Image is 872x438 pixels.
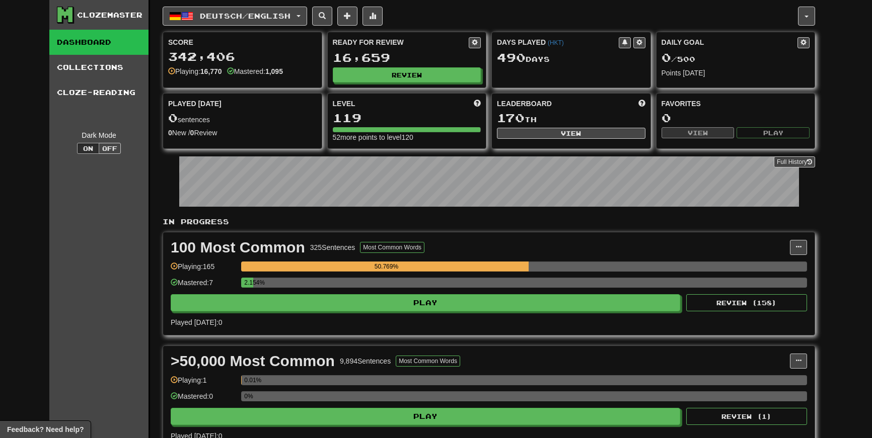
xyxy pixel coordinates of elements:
div: Clozemaster [77,10,142,20]
div: Daily Goal [662,37,798,48]
div: th [497,112,645,125]
span: Score more points to level up [474,99,481,109]
div: 342,406 [168,50,317,63]
strong: 0 [190,129,194,137]
span: This week in points, UTC [638,99,645,109]
div: Favorites [662,99,810,109]
p: In Progress [163,217,815,227]
div: Dark Mode [57,130,141,140]
span: 490 [497,50,526,64]
div: 100 Most Common [171,240,305,255]
button: View [497,128,645,139]
div: 0 [662,112,810,124]
div: New / Review [168,128,317,138]
span: 170 [497,111,525,125]
div: Mastered: 0 [171,391,236,408]
button: Play [171,408,680,425]
div: 52 more points to level 120 [333,132,481,142]
button: Review (1) [686,408,807,425]
button: Search sentences [312,7,332,26]
div: 16,659 [333,51,481,64]
a: (HKT) [548,39,564,46]
div: Score [168,37,317,47]
strong: 16,770 [200,67,222,75]
span: Played [DATE] [168,99,222,109]
div: 9,894 Sentences [340,356,391,366]
strong: 1,095 [265,67,283,75]
button: Play [737,127,810,138]
a: Cloze-Reading [49,80,149,105]
button: Most Common Words [360,242,424,253]
div: Mastered: [227,66,283,76]
div: Playing: [168,66,222,76]
div: Playing: 1 [171,375,236,392]
div: Playing: 165 [171,261,236,278]
button: Most Common Words [396,356,460,367]
a: Collections [49,55,149,80]
button: Deutsch/English [163,7,307,26]
span: 0 [662,50,671,64]
button: Review (158) [686,294,807,311]
div: Mastered: 7 [171,278,236,294]
span: Played [DATE]: 0 [171,318,222,326]
button: More stats [362,7,383,26]
div: 119 [333,112,481,124]
span: Open feedback widget [7,424,84,434]
div: 50.769% [244,261,528,272]
div: 2.154% [244,278,253,288]
div: Days Played [497,37,619,47]
div: Ready for Review [333,37,469,47]
button: On [77,143,99,154]
div: sentences [168,112,317,125]
span: 0 [168,111,178,125]
span: Level [333,99,355,109]
span: Leaderboard [497,99,552,109]
div: 325 Sentences [310,242,355,252]
div: Day s [497,51,645,64]
span: / 500 [662,55,695,63]
a: Dashboard [49,30,149,55]
a: Full History [774,156,815,167]
button: Play [171,294,680,311]
button: Off [99,143,121,154]
strong: 0 [168,129,172,137]
button: Add sentence to collection [337,7,357,26]
button: View [662,127,735,138]
div: >50,000 Most Common [171,354,335,369]
button: Review [333,67,481,82]
span: Deutsch / English [200,12,290,20]
div: Points [DATE] [662,68,810,78]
